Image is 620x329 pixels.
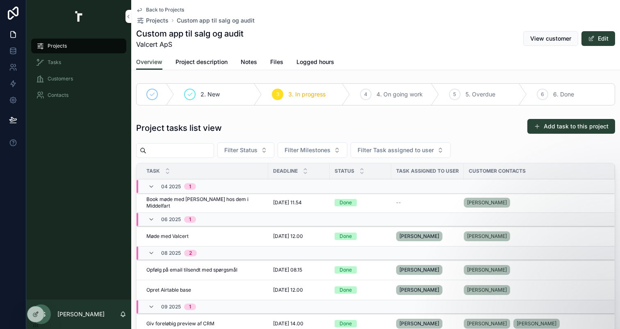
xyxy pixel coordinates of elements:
[136,16,169,25] a: Projects
[376,90,423,98] span: 4. On going work
[467,199,507,206] span: [PERSON_NAME]
[273,168,298,174] span: Deadline
[581,31,615,46] button: Edit
[399,267,439,273] span: [PERSON_NAME]
[31,88,126,103] a: Contacts
[464,265,510,275] a: [PERSON_NAME]
[296,55,334,71] a: Logged hours
[340,233,352,240] div: Done
[351,142,451,158] button: Select Button
[285,146,331,154] span: Filter Milestones
[224,146,258,154] span: Filter Status
[146,287,191,293] span: Opret Airtable base
[553,90,574,98] span: 6. Done
[241,58,257,66] span: Notes
[278,142,347,158] button: Select Button
[467,267,507,273] span: [PERSON_NAME]
[146,168,160,174] span: Task
[136,39,244,49] span: Valcert ApS
[467,233,507,240] span: [PERSON_NAME]
[48,43,67,49] span: Projects
[146,233,189,240] span: Møde med Valcert
[469,168,526,174] span: Customer contacts
[276,91,279,98] span: 3
[273,267,302,273] span: [DATE] 08.15
[136,122,222,134] h1: Project tasks list view
[340,199,352,206] div: Done
[146,16,169,25] span: Projects
[273,287,303,293] span: [DATE] 12.00
[161,250,181,256] span: 08 2025
[273,199,302,206] span: [DATE] 11.54
[31,55,126,70] a: Tasks
[146,267,237,273] span: Opfølg på email tilsendt med spørgsmål
[530,34,571,43] span: View customer
[340,286,352,294] div: Done
[146,320,214,327] span: Giv foreløbig preview af CRM
[358,146,434,154] span: Filter Task assigned to user
[465,90,495,98] span: 5. Overdue
[161,304,181,310] span: 09 2025
[464,198,510,208] a: [PERSON_NAME]
[146,196,263,209] span: Book møde med [PERSON_NAME] hos dem i Middelfart
[241,55,257,71] a: Notes
[189,183,191,190] div: 1
[146,7,184,13] span: Back to Projects
[31,39,126,53] a: Projects
[177,16,255,25] a: Custom app til salg og audit
[31,71,126,86] a: Customers
[273,233,303,240] span: [DATE] 12.00
[176,55,228,71] a: Project description
[48,92,68,98] span: Contacts
[273,320,303,327] span: [DATE] 14.00
[296,58,334,66] span: Logged hours
[453,91,456,98] span: 5
[335,168,354,174] span: Status
[189,216,191,223] div: 1
[136,58,162,66] span: Overview
[136,28,244,39] h1: Custom app til salg og audit
[270,58,283,66] span: Files
[136,7,184,13] a: Back to Projects
[26,33,131,113] div: scrollable content
[364,91,367,98] span: 4
[396,199,401,206] span: --
[161,216,181,223] span: 06 2025
[288,90,326,98] span: 3. In progress
[48,75,73,82] span: Customers
[464,231,510,241] a: [PERSON_NAME]
[189,250,192,256] div: 2
[396,168,459,174] span: Task assigned to user
[201,90,220,98] span: 2. New
[270,55,283,71] a: Files
[161,183,181,190] span: 04 2025
[48,59,61,66] span: Tasks
[340,266,352,274] div: Done
[189,304,191,310] div: 1
[340,320,352,327] div: Done
[399,287,439,293] span: [PERSON_NAME]
[399,320,439,327] span: [PERSON_NAME]
[541,91,544,98] span: 6
[136,55,162,70] a: Overview
[527,119,615,134] button: Add task to this project
[217,142,274,158] button: Select Button
[523,31,578,46] button: View customer
[69,10,89,23] img: App logo
[57,310,105,318] p: [PERSON_NAME]
[399,233,439,240] span: [PERSON_NAME]
[176,58,228,66] span: Project description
